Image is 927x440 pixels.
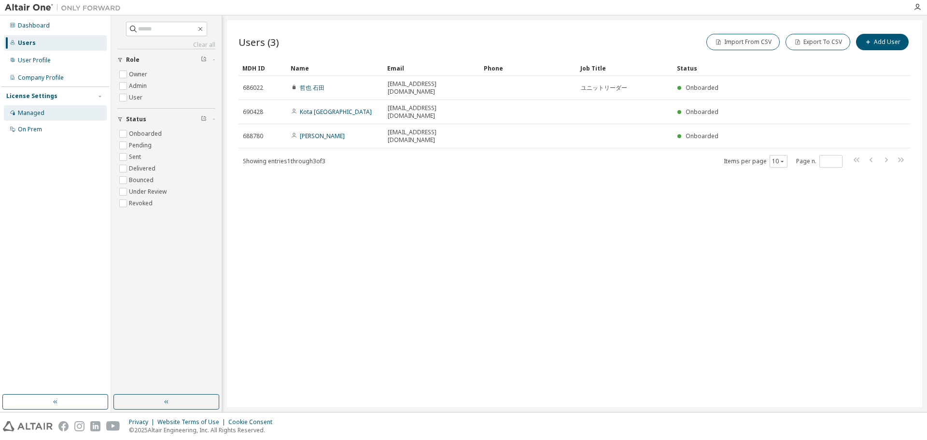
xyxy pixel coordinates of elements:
[388,128,476,144] span: [EMAIL_ADDRESS][DOMAIN_NAME]
[129,128,164,140] label: Onboarded
[106,421,120,431] img: youtube.svg
[90,421,100,431] img: linkedin.svg
[129,186,169,198] label: Under Review
[18,126,42,133] div: On Prem
[18,74,64,82] div: Company Profile
[580,60,669,76] div: Job Title
[5,3,126,13] img: Altair One
[243,132,263,140] span: 688780
[129,174,155,186] label: Bounced
[686,108,718,116] span: Onboarded
[129,151,143,163] label: Sent
[18,39,36,47] div: Users
[3,421,53,431] img: altair_logo.svg
[58,421,69,431] img: facebook.svg
[291,60,379,76] div: Name
[129,198,154,209] label: Revoked
[117,41,215,49] a: Clear all
[300,84,324,92] a: 哲也 石田
[484,60,573,76] div: Phone
[6,92,57,100] div: License Settings
[129,163,157,174] label: Delivered
[772,157,785,165] button: 10
[74,421,84,431] img: instagram.svg
[126,56,140,64] span: Role
[856,34,909,50] button: Add User
[129,80,149,92] label: Admin
[243,84,263,92] span: 686022
[300,108,372,116] a: Kota [GEOGRAPHIC_DATA]
[18,57,51,64] div: User Profile
[242,60,283,76] div: MDH ID
[126,115,146,123] span: Status
[228,418,278,426] div: Cookie Consent
[117,49,215,71] button: Role
[243,157,325,165] span: Showing entries 1 through 3 of 3
[239,35,279,49] span: Users (3)
[129,418,157,426] div: Privacy
[129,69,149,80] label: Owner
[18,22,50,29] div: Dashboard
[786,34,850,50] button: Export To CSV
[157,418,228,426] div: Website Terms of Use
[388,104,476,120] span: [EMAIL_ADDRESS][DOMAIN_NAME]
[581,84,627,92] span: ユニットリーダー
[201,56,207,64] span: Clear filter
[129,140,154,151] label: Pending
[129,92,144,103] label: User
[724,155,787,168] span: Items per page
[18,109,44,117] div: Managed
[686,84,718,92] span: Onboarded
[388,80,476,96] span: [EMAIL_ADDRESS][DOMAIN_NAME]
[117,109,215,130] button: Status
[706,34,780,50] button: Import From CSV
[300,132,345,140] a: [PERSON_NAME]
[201,115,207,123] span: Clear filter
[387,60,476,76] div: Email
[129,426,278,434] p: © 2025 Altair Engineering, Inc. All Rights Reserved.
[243,108,263,116] span: 690428
[686,132,718,140] span: Onboarded
[796,155,843,168] span: Page n.
[677,60,860,76] div: Status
